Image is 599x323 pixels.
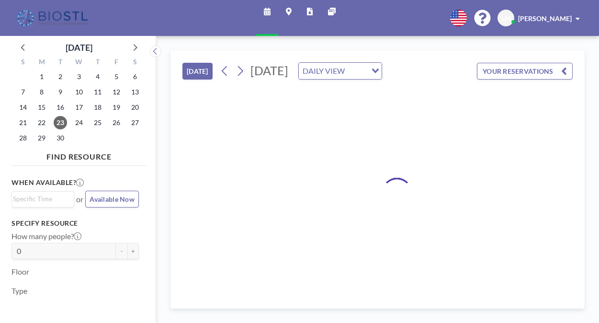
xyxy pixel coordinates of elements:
[51,57,70,69] div: T
[107,57,125,69] div: F
[35,116,48,129] span: Monday, September 22, 2025
[72,85,86,99] span: Wednesday, September 10, 2025
[12,192,74,206] div: Search for option
[501,14,511,23] span: LM
[72,116,86,129] span: Wednesday, September 24, 2025
[127,243,139,259] button: +
[72,70,86,83] span: Wednesday, September 3, 2025
[72,101,86,114] span: Wednesday, September 17, 2025
[301,65,347,77] span: DAILY VIEW
[348,65,366,77] input: Search for option
[110,101,123,114] span: Friday, September 19, 2025
[518,14,572,23] span: [PERSON_NAME]
[91,85,104,99] span: Thursday, September 11, 2025
[16,101,30,114] span: Sunday, September 14, 2025
[91,116,104,129] span: Thursday, September 25, 2025
[182,63,213,80] button: [DATE]
[299,63,382,79] div: Search for option
[14,57,33,69] div: S
[125,57,144,69] div: S
[11,267,29,277] label: Floor
[54,70,67,83] span: Tuesday, September 2, 2025
[110,85,123,99] span: Friday, September 12, 2025
[128,85,142,99] span: Saturday, September 13, 2025
[35,70,48,83] span: Monday, September 1, 2025
[54,116,67,129] span: Tuesday, September 23, 2025
[16,116,30,129] span: Sunday, September 21, 2025
[54,85,67,99] span: Tuesday, September 9, 2025
[35,101,48,114] span: Monday, September 15, 2025
[110,70,123,83] span: Friday, September 5, 2025
[66,41,92,54] div: [DATE]
[13,194,68,204] input: Search for option
[54,131,67,145] span: Tuesday, September 30, 2025
[16,131,30,145] span: Sunday, September 28, 2025
[477,63,573,80] button: YOUR RESERVATIONS
[116,243,127,259] button: -
[11,148,147,161] h4: FIND RESOURCE
[91,101,104,114] span: Thursday, September 18, 2025
[250,63,288,78] span: [DATE]
[11,231,81,241] label: How many people?
[54,101,67,114] span: Tuesday, September 16, 2025
[128,70,142,83] span: Saturday, September 6, 2025
[88,57,107,69] div: T
[11,219,139,228] h3: Specify resource
[11,286,27,296] label: Type
[91,70,104,83] span: Thursday, September 4, 2025
[35,131,48,145] span: Monday, September 29, 2025
[90,195,135,203] span: Available Now
[15,9,91,28] img: organization-logo
[128,116,142,129] span: Saturday, September 27, 2025
[33,57,51,69] div: M
[110,116,123,129] span: Friday, September 26, 2025
[76,195,83,204] span: or
[16,85,30,99] span: Sunday, September 7, 2025
[85,191,139,208] button: Available Now
[70,57,89,69] div: W
[35,85,48,99] span: Monday, September 8, 2025
[128,101,142,114] span: Saturday, September 20, 2025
